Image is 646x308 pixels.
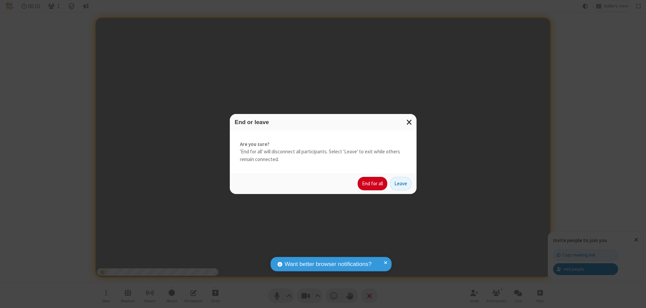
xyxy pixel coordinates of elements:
div: 'End for all' will disconnect all participants. Select 'Leave' to exit while others remain connec... [230,130,417,174]
h3: End or leave [235,119,411,125]
button: End for all [358,177,387,190]
button: Leave [390,177,411,190]
strong: Are you sure? [240,141,406,148]
span: Want better browser notifications? [285,260,371,269]
button: Close modal [402,114,417,130]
